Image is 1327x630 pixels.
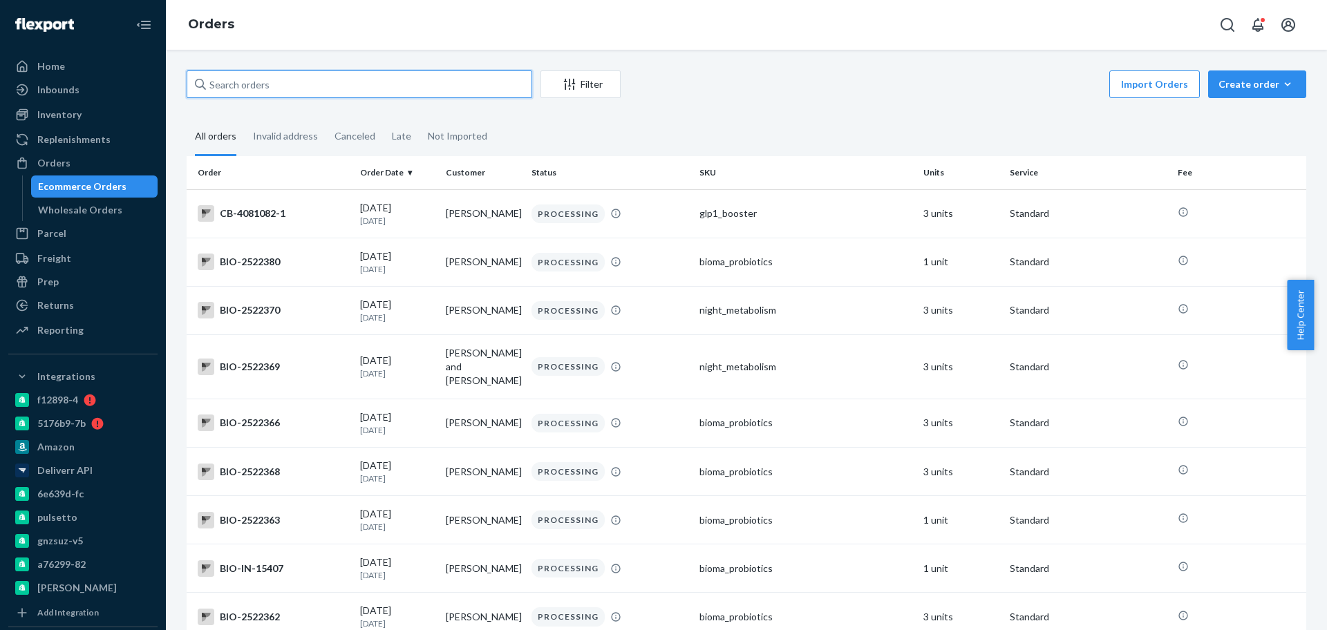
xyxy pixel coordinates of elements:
[918,189,1004,238] td: 3 units
[440,189,526,238] td: [PERSON_NAME]
[37,298,74,312] div: Returns
[8,104,158,126] a: Inventory
[360,263,435,275] p: [DATE]
[1010,416,1167,430] p: Standard
[8,604,158,621] a: Add Integration
[360,555,435,581] div: [DATE]
[198,609,349,625] div: BIO-2522362
[355,156,440,189] th: Order Date
[37,440,75,454] div: Amazon
[531,301,605,320] div: PROCESSING
[8,365,158,388] button: Integrations
[8,55,158,77] a: Home
[8,412,158,435] a: 5176b9-7b
[440,334,526,399] td: [PERSON_NAME] and [PERSON_NAME]
[37,417,86,430] div: 5176b9-7b
[531,607,605,626] div: PROCESSING
[37,393,78,407] div: f12898-4
[531,414,605,432] div: PROCESSING
[440,496,526,544] td: [PERSON_NAME]
[8,128,158,151] a: Replenishments
[37,510,77,524] div: pulsetto
[360,604,435,629] div: [DATE]
[38,180,126,193] div: Ecommerce Orders
[37,534,83,548] div: gnzsuz-v5
[531,510,605,529] div: PROCESSING
[440,238,526,286] td: [PERSON_NAME]
[1004,156,1172,189] th: Service
[188,17,234,32] a: Orders
[1010,610,1167,624] p: Standard
[37,59,65,73] div: Home
[8,271,158,293] a: Prep
[699,562,912,575] div: bioma_probiotics
[1109,70,1200,98] button: Import Orders
[8,483,158,505] a: 6e639d-fc
[1010,255,1167,269] p: Standard
[360,201,435,227] div: [DATE]
[360,472,435,484] p: [DATE]
[531,204,605,223] div: PROCESSING
[31,199,158,221] a: Wholesale Orders
[37,557,86,571] div: a76299-82
[360,367,435,379] p: [DATE]
[1010,360,1167,374] p: Standard
[195,118,236,156] div: All orders
[360,410,435,436] div: [DATE]
[392,118,411,154] div: Late
[699,465,912,479] div: bioma_probiotics
[8,389,158,411] a: f12898-4
[37,133,111,146] div: Replenishments
[37,227,66,240] div: Parcel
[360,312,435,323] p: [DATE]
[187,156,355,189] th: Order
[1287,280,1314,350] span: Help Center
[531,462,605,481] div: PROCESSING
[360,618,435,629] p: [DATE]
[1010,465,1167,479] p: Standard
[187,70,532,98] input: Search orders
[1010,562,1167,575] p: Standard
[531,357,605,376] div: PROCESSING
[918,238,1004,286] td: 1 unit
[699,255,912,269] div: bioma_probiotics
[699,303,912,317] div: night_metabolism
[8,222,158,245] a: Parcel
[526,156,694,189] th: Status
[8,436,158,458] a: Amazon
[446,166,520,178] div: Customer
[37,275,59,289] div: Prep
[38,203,122,217] div: Wholesale Orders
[8,79,158,101] a: Inbounds
[198,302,349,318] div: BIO-2522370
[8,530,158,552] a: gnzsuz-v5
[8,152,158,174] a: Orders
[8,319,158,341] a: Reporting
[360,424,435,436] p: [DATE]
[360,354,435,379] div: [DATE]
[440,448,526,496] td: [PERSON_NAME]
[37,83,79,97] div: Inbounds
[699,416,912,430] div: bioma_probiotics
[540,70,621,98] button: Filter
[1214,11,1241,39] button: Open Search Box
[8,294,158,316] a: Returns
[918,399,1004,447] td: 3 units
[918,156,1004,189] th: Units
[37,607,99,618] div: Add Integration
[1172,156,1306,189] th: Fee
[198,205,349,222] div: CB-4081082-1
[1010,207,1167,220] p: Standard
[130,11,158,39] button: Close Navigation
[1218,77,1296,91] div: Create order
[440,286,526,334] td: [PERSON_NAME]
[253,118,318,154] div: Invalid address
[335,118,375,154] div: Canceled
[918,334,1004,399] td: 3 units
[440,399,526,447] td: [PERSON_NAME]
[918,448,1004,496] td: 3 units
[1208,70,1306,98] button: Create order
[8,247,158,269] a: Freight
[198,254,349,270] div: BIO-2522380
[699,207,912,220] div: glp1_booster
